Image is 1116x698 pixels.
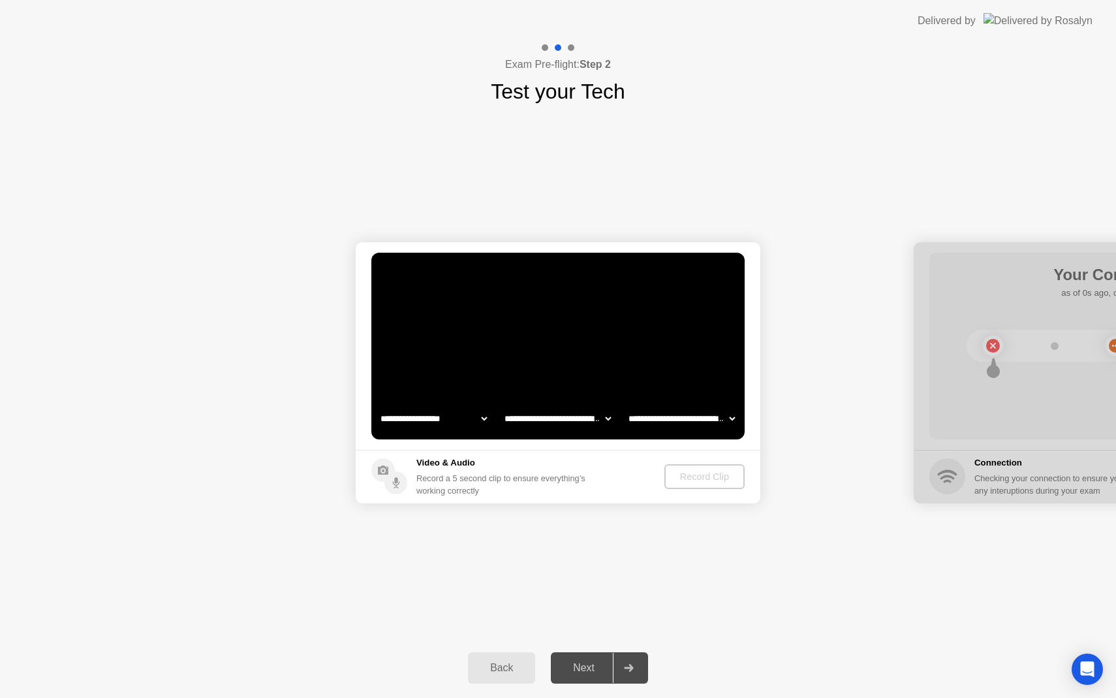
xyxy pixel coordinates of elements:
div: Record a 5 second clip to ensure everything’s working correctly [416,472,591,497]
div: Delivered by [918,13,976,29]
h5: Video & Audio [416,456,591,469]
div: Open Intercom Messenger [1072,654,1103,685]
div: Next [555,662,613,674]
select: Available microphones [626,405,737,432]
select: Available cameras [378,405,489,432]
b: Step 2 [580,59,611,70]
button: Record Clip [664,464,745,489]
button: Back [468,652,535,684]
div: Record Clip [670,471,739,482]
img: Delivered by Rosalyn [984,13,1093,28]
select: Available speakers [502,405,613,432]
button: Next [551,652,648,684]
h1: Test your Tech [491,76,625,107]
div: Back [472,662,531,674]
h4: Exam Pre-flight: [505,57,611,72]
